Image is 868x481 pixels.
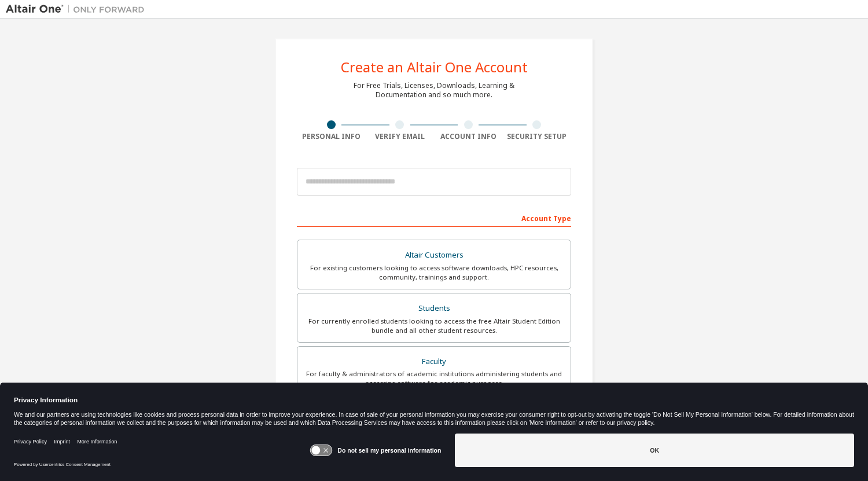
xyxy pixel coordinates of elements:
div: Altair Customers [304,247,564,263]
div: Personal Info [297,132,366,141]
img: Altair One [6,3,150,15]
div: For Free Trials, Licenses, Downloads, Learning & Documentation and so much more. [354,81,514,100]
div: Students [304,300,564,317]
div: Faculty [304,354,564,370]
div: For currently enrolled students looking to access the free Altair Student Edition bundle and all ... [304,317,564,335]
div: For existing customers looking to access software downloads, HPC resources, community, trainings ... [304,263,564,282]
div: Security Setup [503,132,572,141]
div: Account Info [434,132,503,141]
div: Account Type [297,208,571,227]
div: For faculty & administrators of academic institutions administering students and accessing softwa... [304,369,564,388]
div: Create an Altair One Account [341,60,528,74]
div: Verify Email [366,132,435,141]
